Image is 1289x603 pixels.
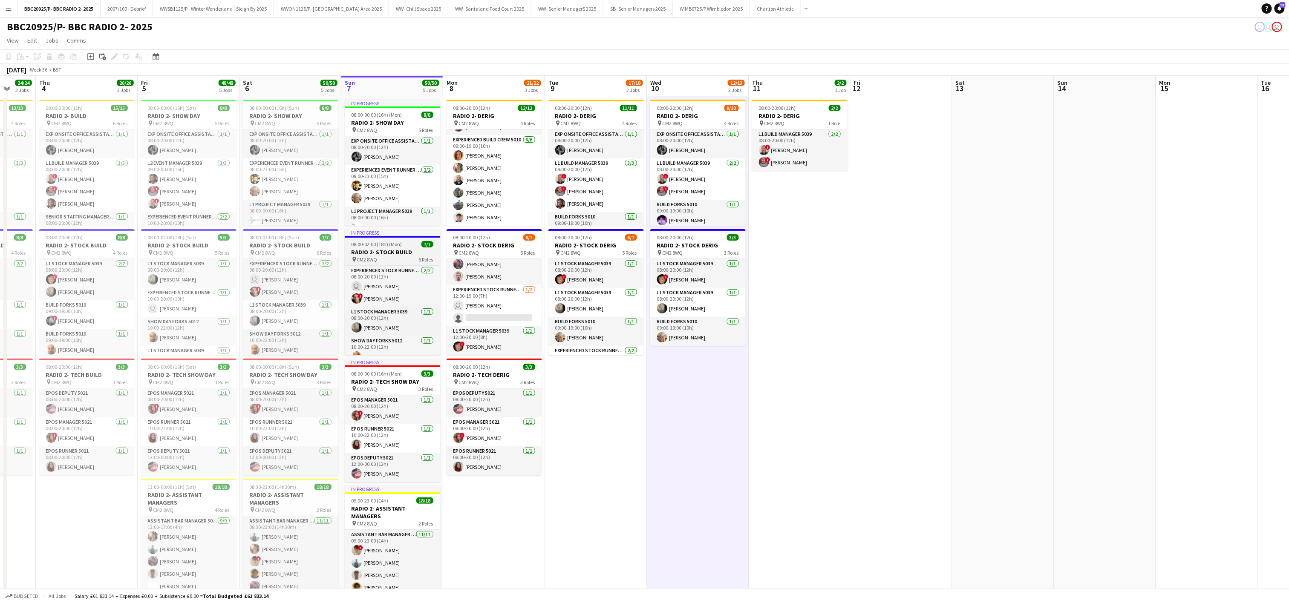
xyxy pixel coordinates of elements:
span: CM2 8WQ [663,120,683,126]
span: 08:00-20:00 (12h) [657,234,694,241]
span: 08:00-20:00 (12h) [657,105,694,111]
span: Budgeted [14,593,38,599]
span: CM2 8WQ [153,379,174,385]
span: ! [460,342,465,347]
span: CM2 8WQ [561,120,581,126]
app-card-role: Experienced Stock Runner 50122/209:00-19:00 (10h) [548,346,644,387]
a: View [3,35,22,46]
app-card-role: L1 Stock Manager 50392/208:00-20:00 (12h)![PERSON_NAME][PERSON_NAME] [39,259,135,300]
span: Comms [67,37,86,44]
app-card-role: L1 Build Manager 50392/208:00-20:00 (12h)![PERSON_NAME]![PERSON_NAME] [650,158,746,200]
app-card-role: Show Day Forks 50121/110:00-22:00 (12h)[PERSON_NAME] [243,329,338,358]
span: 7/7 [320,234,332,241]
span: 08:00-20:00 (12h) [46,105,83,111]
div: 08:00-20:00 (12h)12/12RADIO 2- DERIG CM2 8WQ4 RolesBuild Forks 50102/209:00-19:00 (10h)[PERSON_NA... [447,100,542,226]
app-job-card: 08:00-00:00 (16h) (Sun)8/8RADIO 2- SHOW DAY CM2 8WQ5 RolesExp Onsite Office Assistant 50121/108:0... [243,100,338,226]
app-job-card: 08:00-20:00 (12h)3/3RADIO 2- TECH DERIG CM2 8WQ3 RolesEPOS Deputy 50211/108:00-20:00 (12h)[PERSON... [447,359,542,475]
span: 3/3 [421,370,433,377]
app-card-role: L1 Project Manager 50391/108:00-00:00 (16h)[PERSON_NAME] [243,200,338,229]
h3: RADIO 2- DERIG [752,112,848,120]
h3: RADIO 2- TECH SHOW DAY [345,378,440,385]
a: Comms [63,35,89,46]
span: ! [154,404,159,409]
app-card-role: L1 Stock Manager 50391/108:00-20:00 (12h)[PERSON_NAME] [548,288,644,317]
span: Thu [39,79,50,86]
app-card-role: EPOS Runner 50211/110:00-22:00 (12h)[PERSON_NAME] [141,417,236,446]
h3: RADIO 2- SHOW DAY [345,119,440,126]
app-job-card: 08:00-00:00 (16h) (Sat)8/8RADIO 2- SHOW DAY CM2 8WQ5 RolesExp Onsite Office Assistant 50121/108:0... [141,100,236,226]
button: WWON1125/P- [GEOGRAPHIC_DATA] Area 2025 [274,0,389,17]
a: Edit [24,35,40,46]
span: CM2 8WQ [764,120,785,126]
app-job-card: 08:00-20:00 (12h)3/3RADIO 2- TECH BUILD CM2 8WQ3 RolesEPOS Deputy 50211/108:00-20:00 (12h)[PERSON... [39,359,135,475]
h3: RADIO 2- SHOW DAY [141,112,236,120]
span: 08:00-00:00 (16h) (Sun) [250,105,300,111]
span: 8/8 [116,234,128,241]
div: 08:00-20:00 (12h)2/2RADIO 2- DERIG CM2 8WQ1 RoleL1 Build Manager 50392/208:00-20:00 (12h)![PERSON... [752,100,848,171]
span: ! [460,433,465,438]
span: 08:00-20:00 (12h) [46,234,83,241]
h3: RADIO 2- ASSISTANT MANAGERS [243,491,338,506]
app-card-role: L1 Build Manager 50393/308:00-20:00 (12h)![PERSON_NAME]![PERSON_NAME][PERSON_NAME] [39,158,135,212]
span: CM2 8WQ [357,127,378,133]
app-card-role: Experienced Build Crew 50106/609:00-19:00 (10h)[PERSON_NAME][PERSON_NAME][PERSON_NAME][PERSON_NAM... [447,135,542,226]
h3: RADIO 2- STOCK BUILD [243,241,338,249]
app-card-role: EPOS Runner 50211/110:00-22:00 (12h)[PERSON_NAME] [243,417,338,446]
app-card-role: EPOS Manager 50211/108:00-20:00 (12h)![PERSON_NAME] [141,388,236,417]
span: ! [765,145,770,150]
app-card-role: Experienced Stock Runner 50121/212:00-19:00 (7h) [PERSON_NAME] [447,285,542,326]
span: CM2 8WQ [153,250,174,256]
span: 8/8 [320,105,332,111]
span: 13:00-00:00 (11h) (Sat) [148,484,196,490]
span: ! [358,411,363,416]
span: 2/2 [829,105,841,111]
span: 08:00-00:00 (16h) (Sun) [250,364,300,370]
div: In progress [345,100,440,106]
span: ! [52,433,58,438]
span: 5 Roles [521,250,535,256]
app-job-card: 08:00-20:00 (12h)3/3RADIO 2- STOCK DERIG CM2 8WQ3 RolesL1 Stock Manager 50391/108:00-20:00 (12h)!... [650,229,746,346]
span: Fri [141,79,148,86]
span: Thu [752,79,763,86]
app-card-role: Show Day Forks 50121/110:00-22:00 (12h)[PERSON_NAME] [345,336,440,365]
app-job-card: 08:00-20:00 (12h)15/15RADIO 2- BUILD CM2 8WQ6 RolesExp Onsite Office Assistant 50121/108:00-20:00... [39,100,135,226]
h3: RADIO 2- TECH SHOW DAY [243,371,338,379]
span: Mon [1159,79,1171,86]
app-card-role: EPOS Deputy 50211/108:00-20:00 (12h)[PERSON_NAME] [39,388,135,417]
app-card-role: L1 Stock Manager 50391/114:00-02:00 (12h) [141,346,236,375]
span: Sun [345,79,355,86]
span: CM2 8WQ [561,250,581,256]
span: 12/12 [518,105,535,111]
button: WIMB0725/P Wimbledon 2025 [673,0,750,17]
span: 1 Role [828,120,841,126]
span: ! [663,274,669,279]
span: 24/24 [15,80,32,86]
span: 93 [1280,2,1286,8]
span: CM2 8WQ [153,507,174,513]
span: 3/3 [218,364,230,370]
span: Edit [27,37,37,44]
div: 08:00-20:00 (12h)6/7RADIO 2- STOCK DERIG CM2 8WQ5 Roles[PERSON_NAME]Experienced Stock Runner 5012... [447,229,542,355]
app-card-role: EPOS Deputy 50211/112:00-00:00 (12h)[PERSON_NAME] [345,453,440,482]
app-card-role: Experienced Stock Runner 50122/208:00-20:00 (12h) [PERSON_NAME]![PERSON_NAME] [345,266,440,307]
app-job-card: 08:00-02:00 (18h) (Sat)5/5RADIO 2- STOCK BUILD CM2 8WQ5 RolesL1 Stock Manager 50391/108:00-20:00 ... [141,229,236,355]
app-card-role: Exp Onsite Office Assistant 50121/108:00-20:00 (12h)[PERSON_NAME] [548,129,644,158]
span: 3/3 [320,364,332,370]
span: ! [562,186,567,191]
span: ! [358,545,363,550]
app-job-card: 08:00-00:00 (16h) (Sat)3/3RADIO 2- TECH SHOW DAY CM2 8WQ3 RolesEPOS Manager 50211/108:00-20:00 (1... [141,359,236,475]
span: 08:00-02:00 (18h) (Mon) [352,241,402,247]
span: ! [765,157,770,162]
app-card-role: Build Forks 50101/109:00-19:00 (10h)[PERSON_NAME] [650,200,746,229]
h3: RADIO 2- TECH SHOW DAY [141,371,236,379]
button: Charlton Athletic [750,0,801,17]
span: 08:00-20:00 (12h) [555,105,592,111]
app-card-role: Senior Staffing Manager 50391/108:00-20:00 (12h) [39,212,135,241]
span: 13/13 [9,105,26,111]
app-card-role: EPOS Runner 50211/110:00-22:00 (12h)[PERSON_NAME] [345,424,440,453]
app-card-role: Show Day Forks 50121/110:00-22:00 (12h)[PERSON_NAME] [141,317,236,346]
div: In progress [345,359,440,365]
